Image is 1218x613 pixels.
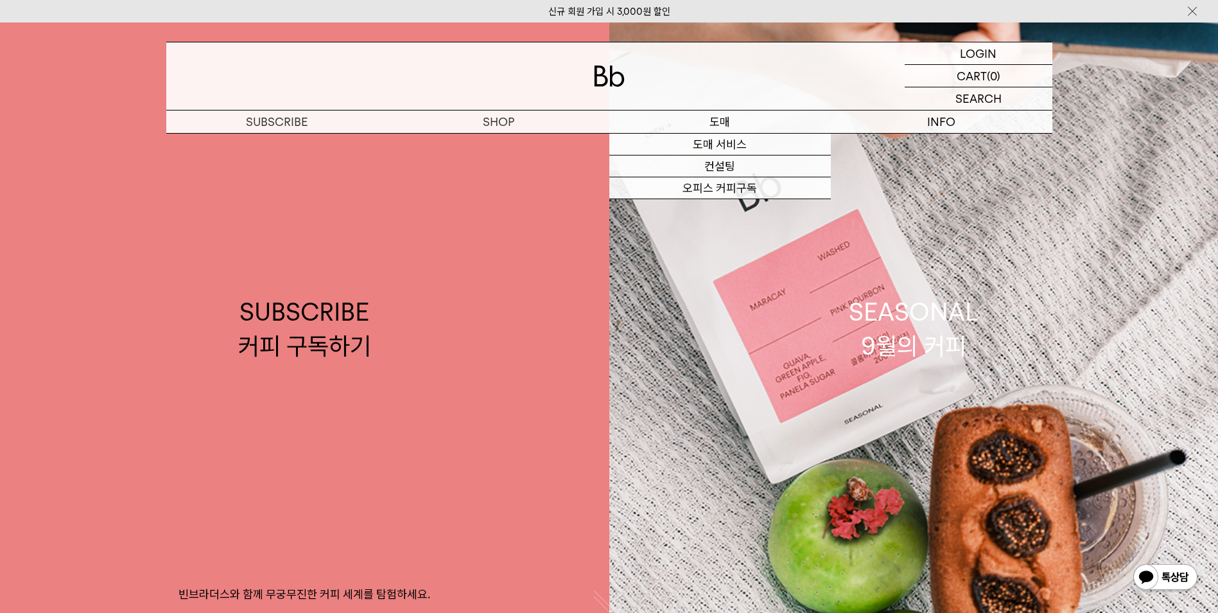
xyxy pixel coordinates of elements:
p: LOGIN [960,42,996,64]
p: INFO [831,111,1052,133]
img: 카카오톡 채널 1:1 채팅 버튼 [1132,563,1199,594]
a: 신규 회원 가입 시 3,000원 할인 [548,6,670,17]
img: 로고 [594,66,625,87]
div: SUBSCRIBE 커피 구독하기 [238,295,371,363]
a: LOGIN [905,42,1052,65]
div: SEASONAL 9월의 커피 [849,295,979,363]
a: CART (0) [905,65,1052,87]
p: SEARCH [955,87,1002,110]
a: 도매 서비스 [609,134,831,155]
a: SUBSCRIBE [166,111,388,133]
p: (0) [987,65,1000,87]
a: 컨설팅 [609,155,831,177]
p: 도매 [609,111,831,133]
a: SHOP [388,111,609,133]
p: CART [957,65,987,87]
a: 오피스 커피구독 [609,177,831,199]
